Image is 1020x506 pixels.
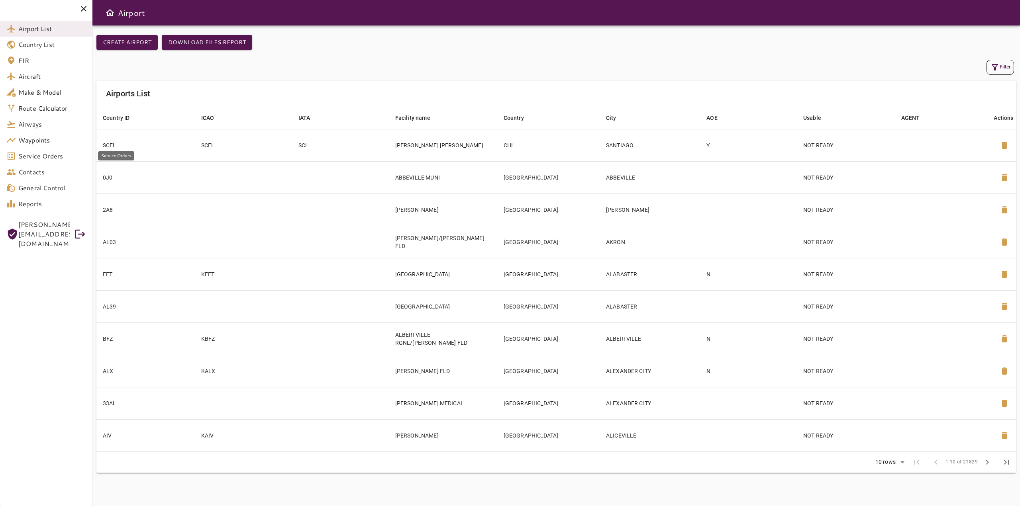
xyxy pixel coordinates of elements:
td: AKRON [600,226,700,258]
p: NOT READY [803,270,889,278]
span: City [606,113,627,123]
td: ALEXANDER CITY [600,355,700,387]
span: Make & Model [18,88,86,97]
button: Delete Airport [995,200,1014,219]
td: [PERSON_NAME] [389,419,497,451]
p: NOT READY [803,335,889,343]
div: Facility name [395,113,430,123]
td: ALICEVILLE [600,419,700,451]
div: Country [504,113,524,123]
td: [GEOGRAPHIC_DATA] [497,322,600,355]
span: delete [1000,237,1009,247]
div: ICAO [201,113,214,123]
span: Reports [18,199,86,209]
td: SCL [292,129,389,161]
span: [PERSON_NAME][EMAIL_ADDRESS][DOMAIN_NAME] [18,220,70,248]
span: AGENT [901,113,930,123]
td: ABBEVILLE [600,161,700,193]
td: Y [700,129,797,161]
td: AL03 [96,226,195,258]
span: delete [1000,205,1009,215]
span: Country [504,113,534,123]
td: SCEL [195,129,292,161]
span: delete [1000,334,1009,344]
span: chevron_right [983,457,992,467]
td: KALX [195,355,292,387]
button: Delete Airport [995,329,1014,348]
span: delete [1000,431,1009,440]
span: Waypoints [18,135,86,145]
td: [GEOGRAPHIC_DATA] [497,193,600,226]
td: BFZ [96,322,195,355]
div: Usable [803,113,821,123]
td: ALBERTVILLE RGNL/[PERSON_NAME] FLD [389,322,497,355]
td: [GEOGRAPHIC_DATA] [497,290,600,322]
button: Delete Airport [995,232,1014,252]
span: delete [1000,366,1009,376]
td: [GEOGRAPHIC_DATA] [497,419,600,451]
span: Facility name [395,113,441,123]
span: Previous Page [926,453,945,472]
td: [GEOGRAPHIC_DATA] [389,258,497,290]
button: Filter [987,60,1014,75]
span: Next Page [978,453,997,472]
span: delete [1000,141,1009,150]
td: ALABASTER [600,258,700,290]
p: NOT READY [803,141,889,149]
div: AGENT [901,113,920,123]
td: 2A8 [96,193,195,226]
span: General Control [18,183,86,193]
td: [GEOGRAPHIC_DATA] [389,290,497,322]
h6: Airports List [106,87,150,100]
span: Airport List [18,24,86,33]
td: AIV [96,419,195,451]
td: KAIV [195,419,292,451]
span: Airways [18,119,86,129]
button: Delete Airport [995,168,1014,187]
td: [GEOGRAPHIC_DATA] [497,161,600,193]
td: SANTIAGO [600,129,700,161]
button: Delete Airport [995,136,1014,155]
span: Country List [18,40,86,49]
span: Usable [803,113,832,123]
span: IATA [298,113,321,123]
button: Delete Airport [995,361,1014,381]
td: N [700,322,797,355]
button: Create airport [96,35,158,50]
td: N [700,355,797,387]
div: 10 rows [870,456,907,468]
td: ALABASTER [600,290,700,322]
span: delete [1000,270,1009,279]
td: EET [96,258,195,290]
span: delete [1000,302,1009,311]
td: [PERSON_NAME] MEDICAL [389,387,497,419]
div: Country ID [103,113,130,123]
td: [PERSON_NAME] [600,193,700,226]
span: Last Page [997,453,1016,472]
td: [PERSON_NAME] [PERSON_NAME] [389,129,497,161]
button: Delete Airport [995,426,1014,445]
p: NOT READY [803,432,889,440]
h6: Airport [118,6,145,19]
td: [PERSON_NAME] FLD [389,355,497,387]
td: [GEOGRAPHIC_DATA] [497,355,600,387]
span: FIR [18,56,86,65]
span: First Page [907,453,926,472]
td: ALBERTVILLE [600,322,700,355]
td: ALX [96,355,195,387]
td: [PERSON_NAME] [389,193,497,226]
td: N [700,258,797,290]
button: Open drawer [102,5,118,21]
p: NOT READY [803,399,889,407]
td: KEET [195,258,292,290]
div: 10 rows [873,459,898,465]
span: Route Calculator [18,104,86,113]
td: 33AL [96,387,195,419]
span: last_page [1002,457,1011,467]
span: AOE [706,113,728,123]
td: SCEL [96,129,195,161]
td: KBFZ [195,322,292,355]
div: IATA [298,113,310,123]
span: ICAO [201,113,225,123]
button: Download Files Report [162,35,252,50]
